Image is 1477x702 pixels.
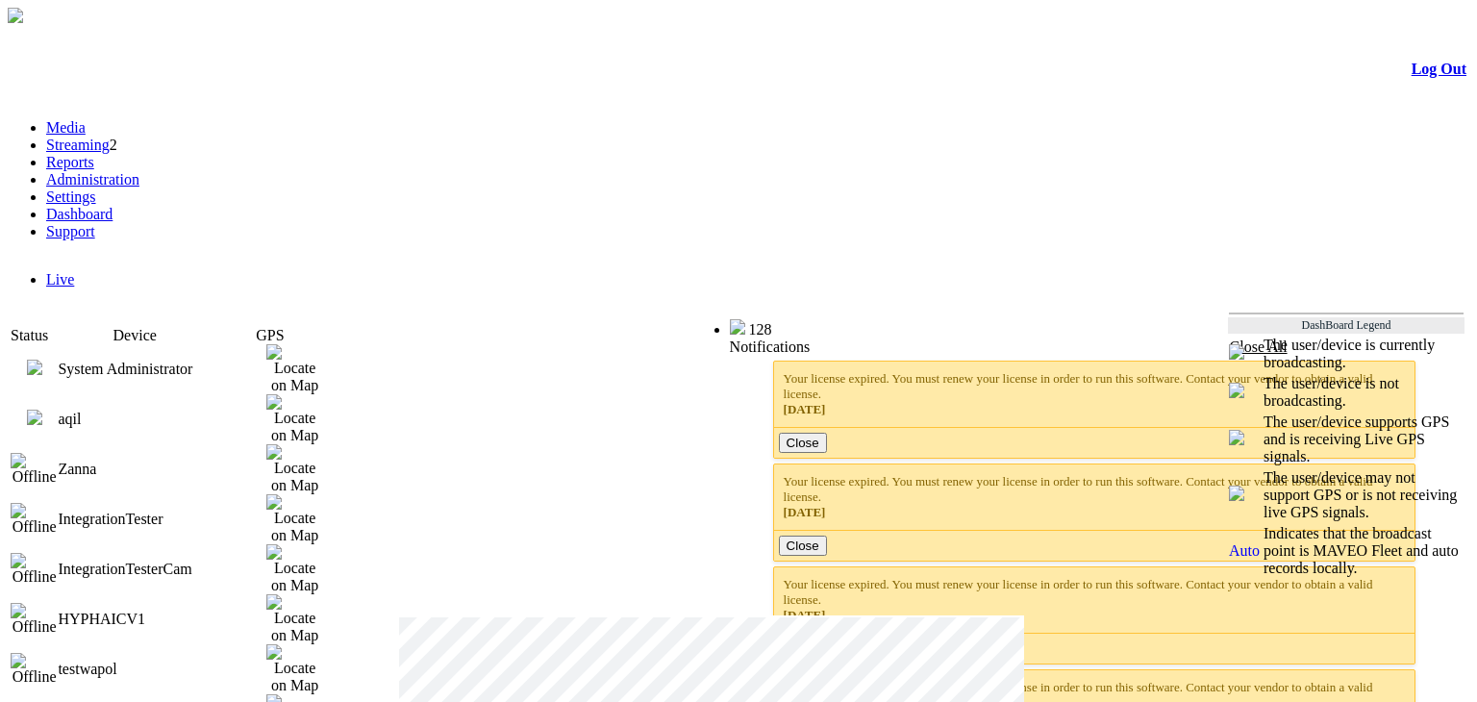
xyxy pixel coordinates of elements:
[1229,383,1244,398] img: miniNoPlay.png
[46,137,110,153] a: Streaming
[58,494,266,544] td: IntegrationTester
[1412,61,1466,77] a: Log Out
[779,433,827,453] button: Close
[784,474,1406,520] div: Your license expired. You must renew your license in order to run this software. Contact your ven...
[27,360,42,375] img: miniPlay.png
[1263,524,1464,578] td: Indicates that the broadcast point is MAVEO Fleet and auto records locally.
[1228,317,1464,334] td: DashBoard Legend
[110,137,117,153] span: 2
[58,344,266,394] td: System Administrator
[11,553,58,586] img: Offline
[266,444,323,494] img: Locate on Map
[11,503,58,536] img: Offline
[784,402,826,416] span: [DATE]
[730,338,1429,356] div: Notifications
[784,505,826,519] span: [DATE]
[46,119,86,136] a: Media
[779,536,827,556] button: Close
[266,394,323,444] img: Locate on Map
[113,327,232,344] td: Device
[46,188,96,205] a: Settings
[11,453,58,486] img: Offline
[27,410,42,425] img: miniPlay.png
[11,327,113,344] td: Status
[8,8,23,23] img: arrow-3.png
[266,544,323,594] img: Locate on Map
[266,344,323,394] img: Locate on Map
[11,653,58,686] img: Offline
[58,444,266,494] td: Zanna
[11,603,58,636] img: Offline
[447,320,691,335] span: Welcome, System Administrator (Administrator)
[58,594,266,644] td: HYPHAICV1
[749,321,772,338] span: 128
[1263,413,1464,466] td: The user/device supports GPS and is receiving Live GPS signals.
[46,154,94,170] a: Reports
[1229,430,1244,445] img: crosshair_blue.png
[1263,336,1464,372] td: The user/device is currently broadcasting.
[58,394,266,444] td: aqil
[1229,344,1244,360] img: miniPlay.png
[1263,374,1464,411] td: The user/device is not broadcasting.
[266,594,323,644] img: Locate on Map
[46,223,95,239] a: Support
[58,544,266,594] td: IntegrationTesterCam
[784,577,1406,623] div: Your license expired. You must renew your license in order to run this software. Contact your ven...
[46,171,139,188] a: Administration
[232,327,309,344] td: GPS
[1229,486,1244,501] img: crosshair_gray.png
[46,271,74,288] a: Live
[58,644,266,694] td: testwapol
[46,206,113,222] a: Dashboard
[266,644,323,694] img: Locate on Map
[730,319,745,335] img: bell25.png
[784,371,1406,417] div: Your license expired. You must renew your license in order to run this software. Contact your ven...
[266,494,323,544] img: Locate on Map
[1229,542,1260,559] span: Auto
[1263,468,1464,522] td: The user/device may not support GPS or is not receiving live GPS signals.
[784,608,826,622] span: [DATE]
